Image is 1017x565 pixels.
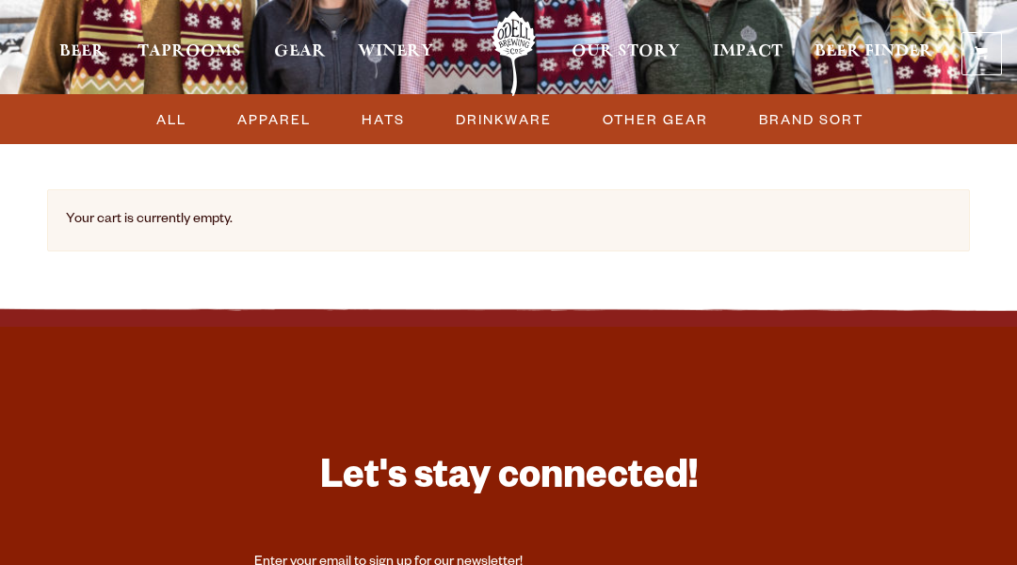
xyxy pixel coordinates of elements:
span: APPAREL [237,105,311,133]
span: Taprooms [137,44,241,59]
a: BRAND SORT [748,105,873,133]
a: Our Story [559,11,692,96]
span: Impact [713,44,783,59]
a: HATS [350,105,414,133]
span: Our Story [572,44,680,59]
a: Winery [346,11,445,96]
a: ALL [145,105,196,133]
a: Taprooms [125,11,253,96]
span: ALL [156,105,186,133]
span: Beer Finder [815,44,933,59]
a: Impact [701,11,795,96]
a: Gear [262,11,338,96]
span: Gear [274,44,326,59]
span: Beer [59,44,105,59]
a: APPAREL [226,105,320,133]
a: DRINKWARE [444,105,561,133]
h3: Let's stay connected! [254,453,763,508]
a: Beer Finder [802,11,945,96]
span: HATS [362,105,405,133]
span: Winery [358,44,433,59]
span: BRAND SORT [759,105,864,133]
span: OTHER GEAR [603,105,708,133]
div: Your cart is currently empty. [47,189,970,251]
span: DRINKWARE [456,105,552,133]
a: Odell Home [478,11,549,96]
a: Beer [47,11,118,96]
a: OTHER GEAR [591,105,718,133]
